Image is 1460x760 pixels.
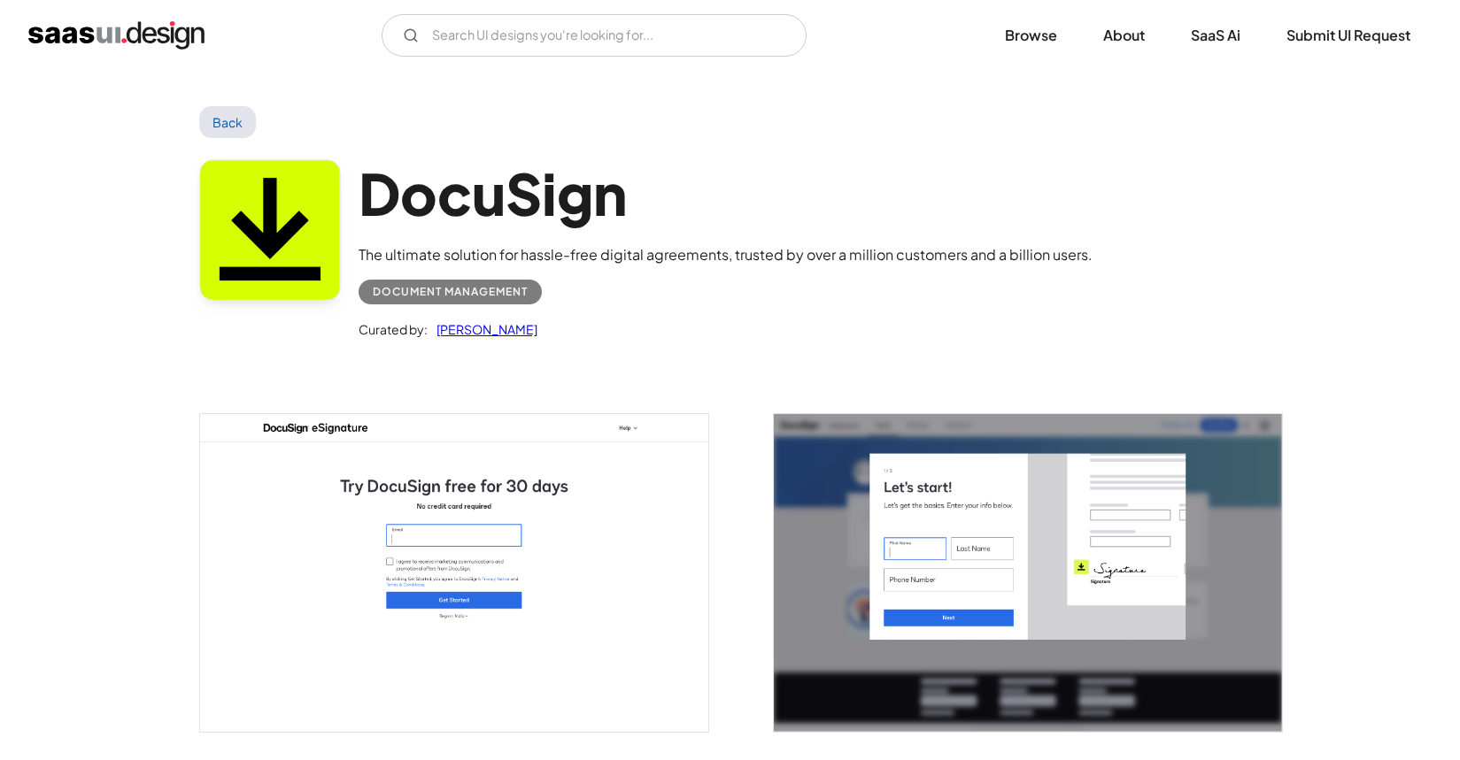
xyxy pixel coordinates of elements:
[359,159,1093,227] h1: DocuSign
[28,21,205,50] a: home
[984,16,1078,55] a: Browse
[382,14,807,57] form: Email Form
[428,319,537,340] a: [PERSON_NAME]
[774,414,1282,732] a: open lightbox
[1082,16,1166,55] a: About
[382,14,807,57] input: Search UI designs you're looking for...
[373,281,528,303] div: Document Management
[1265,16,1432,55] a: Submit UI Request
[200,414,708,732] a: open lightbox
[774,414,1282,732] img: 6423e2232ffd4ae52b2599be_Docusign%20Let%20start.png
[359,319,428,340] div: Curated by:
[200,414,708,732] img: 6423e2220ef2049abf135e87_Docusign%20Create%20your%20free%20account.png
[359,244,1093,265] div: The ultimate solution for hassle-free digital agreements, trusted by over a million customers and...
[199,106,257,138] a: Back
[1170,16,1262,55] a: SaaS Ai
